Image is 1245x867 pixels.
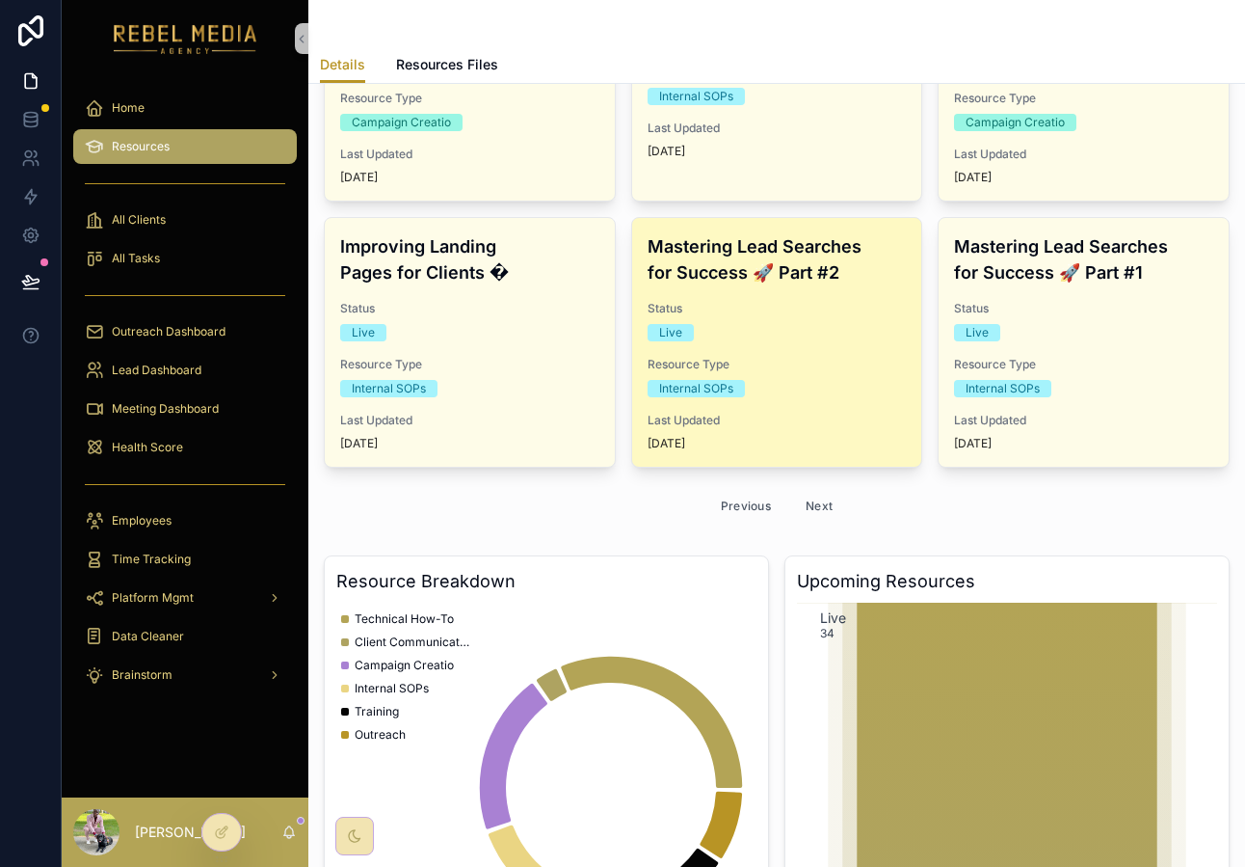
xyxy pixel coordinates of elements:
[954,413,1213,428] span: Last Updated
[954,170,992,185] p: [DATE]
[352,324,375,341] div: Live
[112,100,145,116] span: Home
[659,88,733,105] div: Internal SOPs
[73,542,297,577] a: Time Tracking
[954,301,1213,316] span: Status
[396,47,498,86] a: Resources Files
[966,114,1065,131] div: Campaign Creatio
[792,491,846,521] button: Next
[396,55,498,74] span: Resources Files
[112,251,160,266] span: All Tasks
[954,233,1213,285] h4: Mastering Lead Searches for Success 🚀 Part #1
[112,629,184,644] span: Data Cleaner
[73,658,297,692] a: Brainstorm
[659,324,682,341] div: Live
[112,363,201,378] span: Lead Dashboard
[112,139,170,154] span: Resources
[355,727,406,743] span: Outreach
[954,147,1213,162] span: Last Updated
[73,353,297,388] a: Lead Dashboard
[62,77,308,718] div: scrollable content
[112,212,166,228] span: All Clients
[355,611,454,627] span: Technical How-To
[966,324,989,341] div: Live
[73,619,297,654] a: Data Cleaner
[355,658,454,673] span: Campaign Creatio
[73,241,297,276] a: All Tasks
[73,581,297,615] a: Platform Mgmt
[73,503,297,538] a: Employees
[340,413,599,428] span: Last Updated
[820,626,834,640] text: 34
[112,324,225,339] span: Outreach Dashboard
[648,121,907,136] span: Last Updated
[648,144,685,159] p: [DATE]
[340,170,378,185] p: [DATE]
[336,568,756,595] h3: Resource Breakdown
[73,203,297,237] a: All Clients
[340,436,378,451] p: [DATE]
[112,513,172,528] span: Employees
[355,681,429,696] span: Internal SOPs
[320,47,365,84] a: Details
[112,590,194,606] span: Platform Mgmt
[112,667,172,683] span: Brainstorm
[73,430,297,465] a: Health Score
[135,823,246,842] p: [PERSON_NAME]
[355,635,470,650] span: Client Communication
[648,357,907,372] span: Resource Type
[73,91,297,125] a: Home
[820,610,846,626] text: Live
[797,568,1217,595] h3: Upcoming Resources
[352,380,426,397] div: Internal SOPs
[340,233,599,285] h4: Improving Landing Pages for Clients �
[340,357,599,372] span: Resource Type
[340,91,599,106] span: Resource Type
[112,440,183,455] span: Health Score
[352,114,451,131] div: Campaign Creatio
[659,380,733,397] div: Internal SOPs
[707,491,784,521] button: Previous
[114,23,257,54] img: App logo
[355,704,399,719] span: Training
[938,217,1230,468] a: Mastering Lead Searches for Success 🚀 Part #1StatusLiveResource TypeInternal SOPsLast Updated[DATE]
[73,314,297,349] a: Outreach Dashboard
[648,301,907,316] span: Status
[340,301,599,316] span: Status
[112,552,191,567] span: Time Tracking
[631,217,923,468] a: Mastering Lead Searches for Success 🚀 Part #2StatusLiveResource TypeInternal SOPsLast Updated[DATE]
[954,91,1213,106] span: Resource Type
[648,436,685,451] p: [DATE]
[340,147,599,162] span: Last Updated
[112,401,219,417] span: Meeting Dashboard
[966,380,1040,397] div: Internal SOPs
[73,392,297,426] a: Meeting Dashboard
[648,233,907,285] h4: Mastering Lead Searches for Success 🚀 Part #2
[324,217,616,468] a: Improving Landing Pages for Clients �StatusLiveResource TypeInternal SOPsLast Updated[DATE]
[320,55,365,74] span: Details
[954,436,992,451] p: [DATE]
[648,413,907,428] span: Last Updated
[954,357,1213,372] span: Resource Type
[73,129,297,164] a: Resources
